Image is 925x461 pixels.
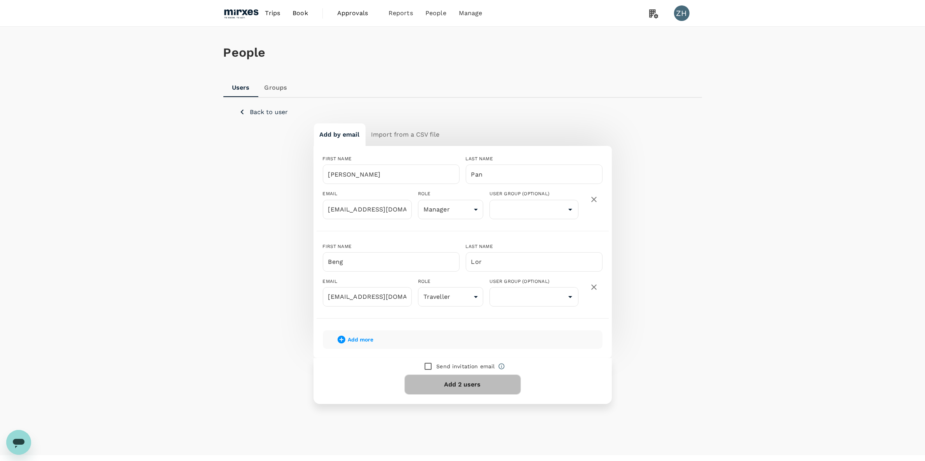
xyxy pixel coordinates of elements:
img: Mirxes Pte Ltd [223,5,259,22]
a: Groups [258,78,293,97]
div: ZH [674,5,690,21]
div: ROLE [418,190,483,198]
div: Manager [418,200,483,219]
div: USER GROUP (OPTIONAL) [490,278,578,286]
span: Add more [348,336,374,343]
div: FIRST NAME [323,155,460,163]
div: ROLE [418,278,483,286]
span: Approvals [337,9,376,18]
iframe: Button to launch messaging window [6,430,31,455]
span: Manage [459,9,483,18]
div: FIRST NAME [323,243,460,251]
h1: People [223,45,702,60]
span: People [425,9,446,18]
h6: Add by email [320,129,360,140]
h6: Import from a CSV file [371,129,440,140]
div: USER GROUP (OPTIONAL) [490,190,578,198]
div: LAST NAME [466,155,603,163]
p: Send invitation email [436,362,495,370]
span: Trips [265,9,280,18]
div: Traveller [418,287,483,307]
button: Back to user [239,107,288,117]
span: Reports [388,9,413,18]
button: Open [565,204,576,215]
p: Back to user [250,107,288,117]
button: Add more [326,330,385,349]
div: EMAIL [323,190,412,198]
span: Book [293,9,308,18]
div: LAST NAME [466,243,603,251]
button: Open [565,291,576,302]
div: EMAIL [323,278,412,286]
button: Add 2 users [404,374,521,395]
a: Users [223,78,258,97]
